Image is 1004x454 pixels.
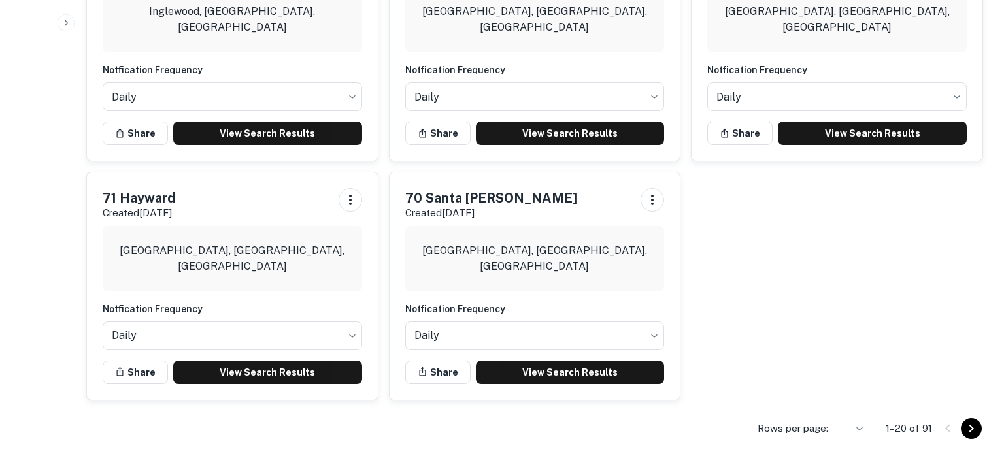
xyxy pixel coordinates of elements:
[405,188,577,208] h5: 70 Santa [PERSON_NAME]
[405,122,471,145] button: Share
[103,78,362,115] div: Without label
[476,122,665,145] a: View Search Results
[707,78,967,115] div: Without label
[113,4,352,35] p: Inglewood, [GEOGRAPHIC_DATA], [GEOGRAPHIC_DATA]
[476,361,665,384] a: View Search Results
[173,122,362,145] a: View Search Results
[707,122,773,145] button: Share
[113,243,352,274] p: [GEOGRAPHIC_DATA], [GEOGRAPHIC_DATA], [GEOGRAPHIC_DATA]
[718,4,956,35] p: [GEOGRAPHIC_DATA], [GEOGRAPHIC_DATA], [GEOGRAPHIC_DATA]
[103,302,362,316] h6: Notfication Frequency
[405,317,665,354] div: Without label
[939,349,1004,412] iframe: Chat Widget
[961,418,982,439] button: Go to next page
[405,63,665,77] h6: Notfication Frequency
[103,205,175,221] p: Created [DATE]
[103,122,168,145] button: Share
[103,317,362,354] div: Without label
[758,421,828,436] p: Rows per page:
[103,188,175,208] h5: 71 Hayward
[103,63,362,77] h6: Notfication Frequency
[405,78,665,115] div: Without label
[886,421,932,436] p: 1–20 of 91
[405,205,577,221] p: Created [DATE]
[707,63,967,77] h6: Notfication Frequency
[173,361,362,384] a: View Search Results
[416,243,654,274] p: [GEOGRAPHIC_DATA], [GEOGRAPHIC_DATA], [GEOGRAPHIC_DATA]
[416,4,654,35] p: [GEOGRAPHIC_DATA], [GEOGRAPHIC_DATA], [GEOGRAPHIC_DATA]
[778,122,967,145] a: View Search Results
[405,302,665,316] h6: Notfication Frequency
[405,361,471,384] button: Share
[833,419,865,438] div: ​
[103,361,168,384] button: Share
